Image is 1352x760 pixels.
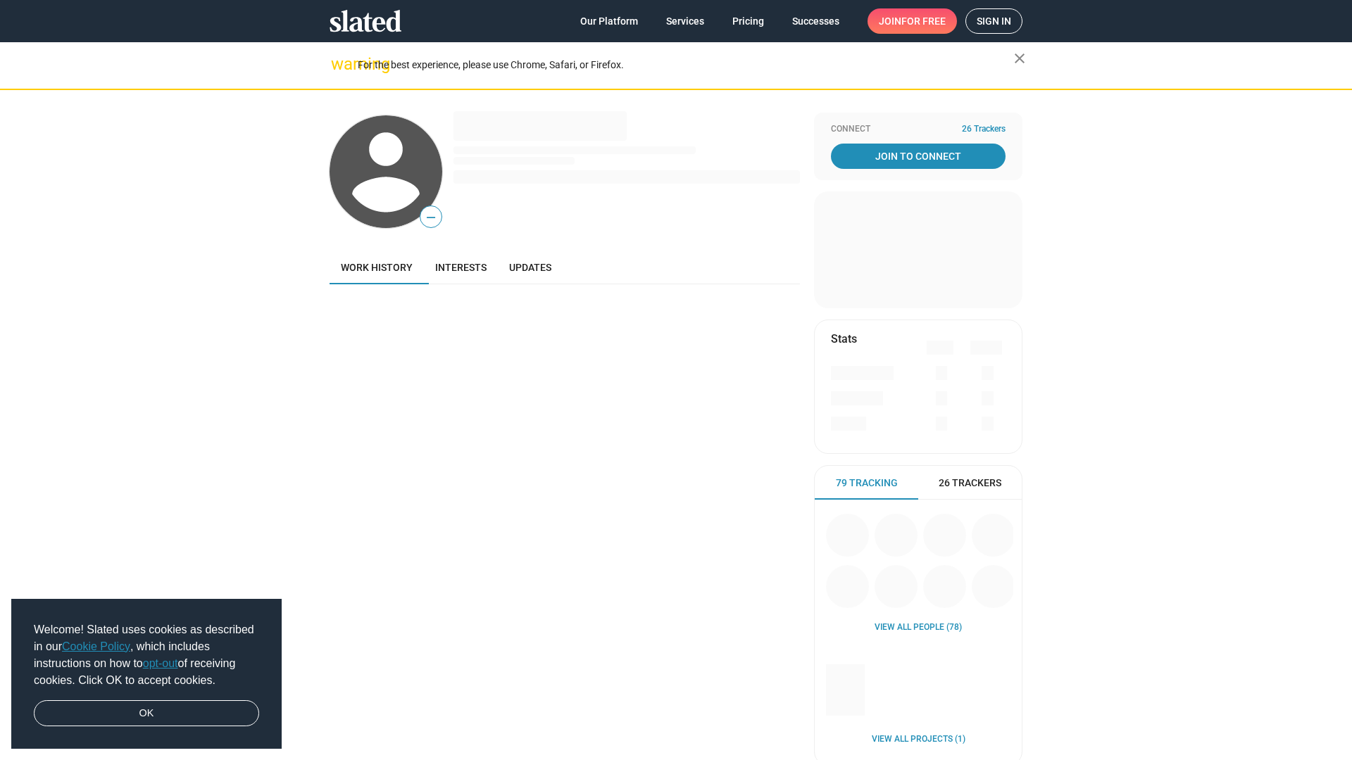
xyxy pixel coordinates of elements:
span: Services [666,8,704,34]
a: Join To Connect [831,144,1006,169]
span: Our Platform [580,8,638,34]
span: for free [901,8,946,34]
a: Our Platform [569,8,649,34]
div: cookieconsent [11,599,282,749]
span: — [420,208,442,227]
span: 26 Trackers [962,124,1006,135]
a: Pricing [721,8,775,34]
mat-icon: warning [331,56,348,72]
a: View all Projects (1) [872,734,965,745]
a: Successes [781,8,851,34]
span: Join [879,8,946,34]
a: Sign in [965,8,1022,34]
a: Joinfor free [868,8,957,34]
mat-card-title: Stats [831,331,857,346]
span: 79 Tracking [836,476,898,490]
span: Sign in [977,9,1011,33]
a: Updates [498,251,563,284]
a: dismiss cookie message [34,700,259,727]
span: Interests [435,262,487,273]
mat-icon: close [1011,50,1028,67]
span: Pricing [732,8,764,34]
span: 26 Trackers [939,476,1001,490]
span: Welcome! Slated uses cookies as described in our , which includes instructions on how to of recei... [34,621,259,689]
a: Services [655,8,715,34]
span: Updates [509,262,551,273]
div: For the best experience, please use Chrome, Safari, or Firefox. [358,56,1014,75]
span: Join To Connect [834,144,1003,169]
a: opt-out [143,657,178,669]
div: Connect [831,124,1006,135]
a: Work history [330,251,424,284]
span: Work history [341,262,413,273]
span: Successes [792,8,839,34]
a: Interests [424,251,498,284]
a: Cookie Policy [62,640,130,652]
a: View all People (78) [875,622,962,633]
